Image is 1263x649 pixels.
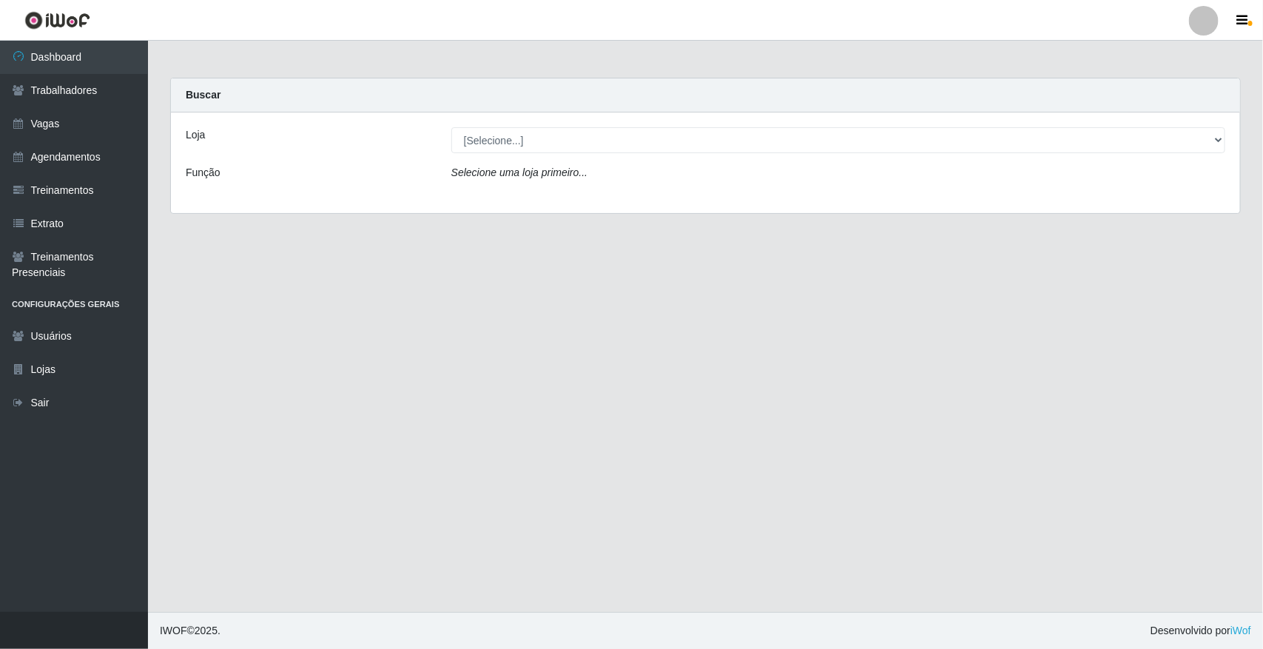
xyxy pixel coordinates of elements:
[186,165,220,181] label: Função
[186,127,205,143] label: Loja
[160,625,187,636] span: IWOF
[24,11,90,30] img: CoreUI Logo
[1151,623,1251,639] span: Desenvolvido por
[160,623,220,639] span: © 2025 .
[186,89,220,101] strong: Buscar
[451,167,587,178] i: Selecione uma loja primeiro...
[1230,625,1251,636] a: iWof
